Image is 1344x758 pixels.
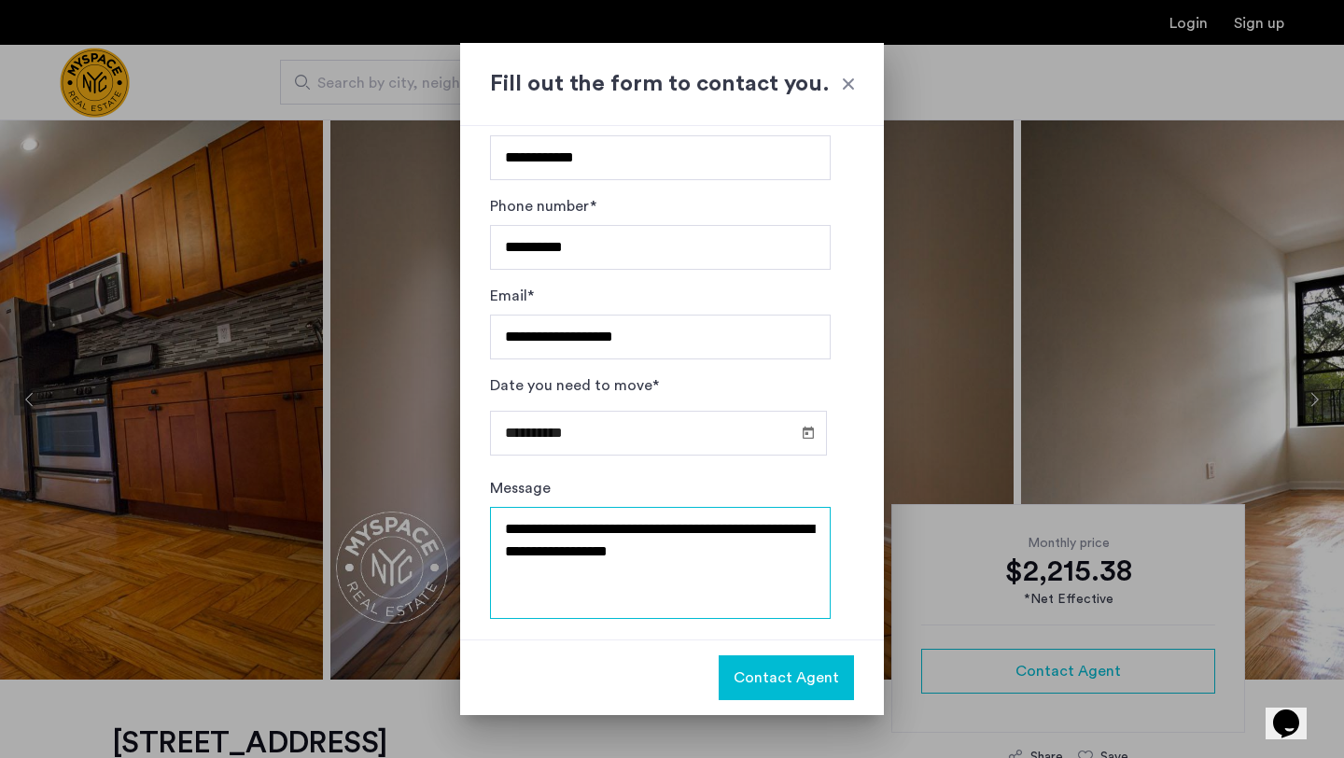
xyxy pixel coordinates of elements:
[1266,683,1325,739] iframe: chat widget
[490,374,659,397] label: Date you need to move*
[490,195,596,218] label: Phone number*
[490,67,854,101] h2: Fill out the form to contact you.
[490,285,534,307] label: Email*
[734,667,839,689] span: Contact Agent
[719,655,854,700] button: button
[797,421,819,443] button: Open calendar
[490,477,551,499] label: Message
